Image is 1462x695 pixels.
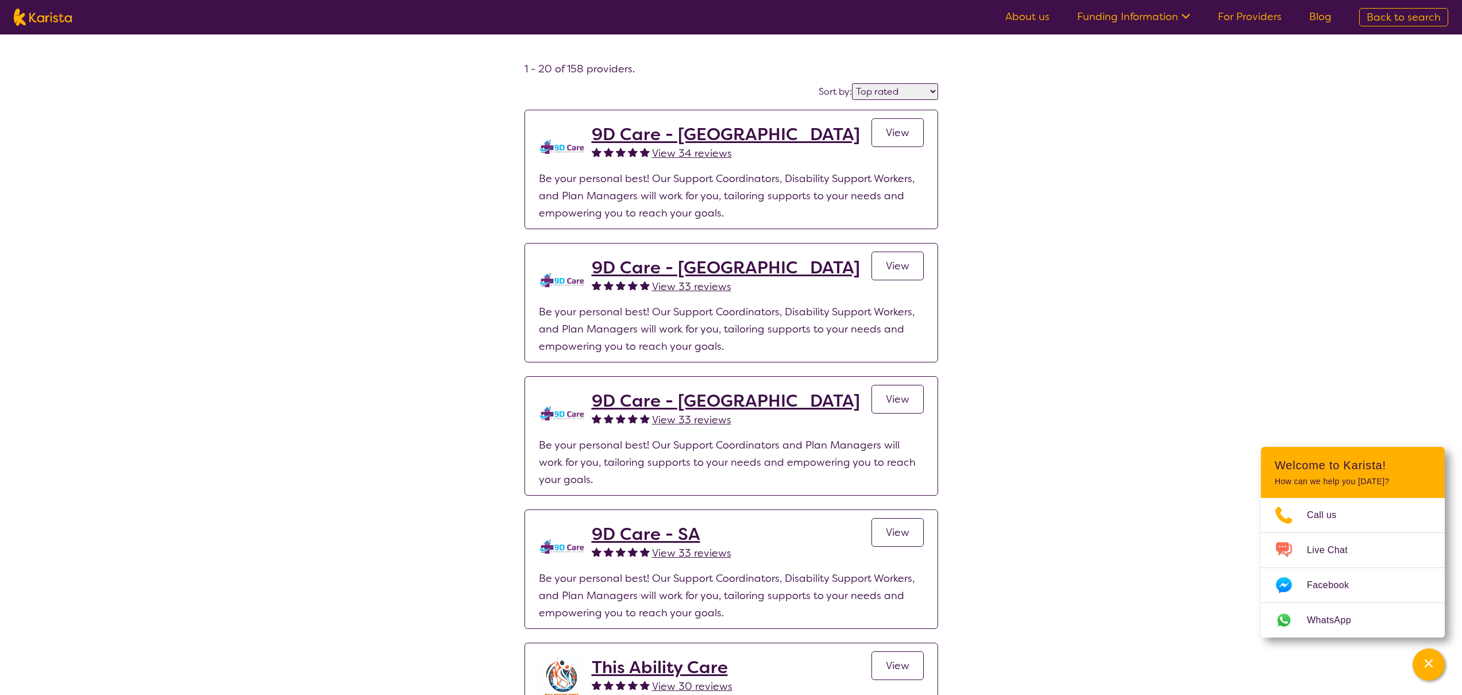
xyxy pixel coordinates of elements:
img: fullstar [592,147,601,157]
a: 9D Care - SA [592,524,731,545]
span: View [886,126,909,140]
p: Be your personal best! Our Support Coordinators, Disability Support Workers, and Plan Managers wi... [539,170,924,222]
p: How can we help you [DATE]? [1275,477,1431,486]
a: View [871,651,924,680]
span: View [886,392,909,406]
img: zklkmrpc7cqrnhnbeqm0.png [539,124,585,170]
a: About us [1005,10,1050,24]
img: fullstar [628,547,638,557]
a: 9D Care - [GEOGRAPHIC_DATA] [592,124,860,145]
img: fullstar [592,280,601,290]
img: fullstar [628,414,638,423]
img: fullstar [592,547,601,557]
a: For Providers [1218,10,1282,24]
a: View [871,518,924,547]
h2: Welcome to Karista! [1275,458,1431,472]
img: udoxtvw1zwmha9q2qzsy.png [539,391,585,437]
a: View [871,118,924,147]
img: fullstar [604,280,614,290]
span: Call us [1307,507,1351,524]
h4: 1 - 20 of 158 providers . [524,62,938,76]
span: Live Chat [1307,542,1361,559]
img: fullstar [640,680,650,690]
div: Channel Menu [1261,447,1445,638]
span: View 33 reviews [652,413,731,427]
a: 9D Care - [GEOGRAPHIC_DATA] [592,257,860,278]
span: View 34 reviews [652,146,732,160]
span: View 33 reviews [652,546,731,560]
span: Back to search [1367,10,1441,24]
span: View [886,659,909,673]
img: fullstar [640,414,650,423]
img: fullstar [604,547,614,557]
button: Channel Menu [1413,648,1445,681]
a: View [871,385,924,414]
span: WhatsApp [1307,612,1365,629]
img: fullstar [616,147,626,157]
a: Web link opens in a new tab. [1261,603,1445,638]
span: View [886,526,909,539]
img: fullstar [640,547,650,557]
a: Blog [1309,10,1332,24]
a: 9D Care - [GEOGRAPHIC_DATA] [592,391,860,411]
label: Sort by: [819,86,852,98]
img: tm0unixx98hwpl6ajs3b.png [539,524,585,570]
p: Be your personal best! Our Support Coordinators, Disability Support Workers, and Plan Managers wi... [539,570,924,621]
a: View 33 reviews [652,278,731,295]
ul: Choose channel [1261,498,1445,638]
img: fullstar [592,680,601,690]
a: Back to search [1359,8,1448,26]
a: View [871,252,924,280]
img: l4aty9ni5vo8flrqveaj.png [539,257,585,303]
img: fullstar [604,680,614,690]
span: View 33 reviews [652,280,731,294]
img: fullstar [628,680,638,690]
img: fullstar [616,547,626,557]
img: fullstar [616,414,626,423]
a: View 33 reviews [652,411,731,428]
img: fullstar [628,280,638,290]
p: Be your personal best! Our Support Coordinators, Disability Support Workers, and Plan Managers wi... [539,303,924,355]
img: fullstar [616,680,626,690]
img: fullstar [616,280,626,290]
img: fullstar [628,147,638,157]
img: fullstar [604,147,614,157]
span: View [886,259,909,273]
span: View 30 reviews [652,679,732,693]
img: fullstar [640,147,650,157]
span: Facebook [1307,577,1363,594]
img: fullstar [640,280,650,290]
a: View 34 reviews [652,145,732,162]
img: fullstar [592,414,601,423]
p: Be your personal best! Our Support Coordinators and Plan Managers will work for you, tailoring su... [539,437,924,488]
a: Funding Information [1077,10,1190,24]
img: fullstar [604,414,614,423]
img: Karista logo [14,9,72,26]
a: This Ability Care [592,657,732,678]
a: View 30 reviews [652,678,732,695]
a: View 33 reviews [652,545,731,562]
